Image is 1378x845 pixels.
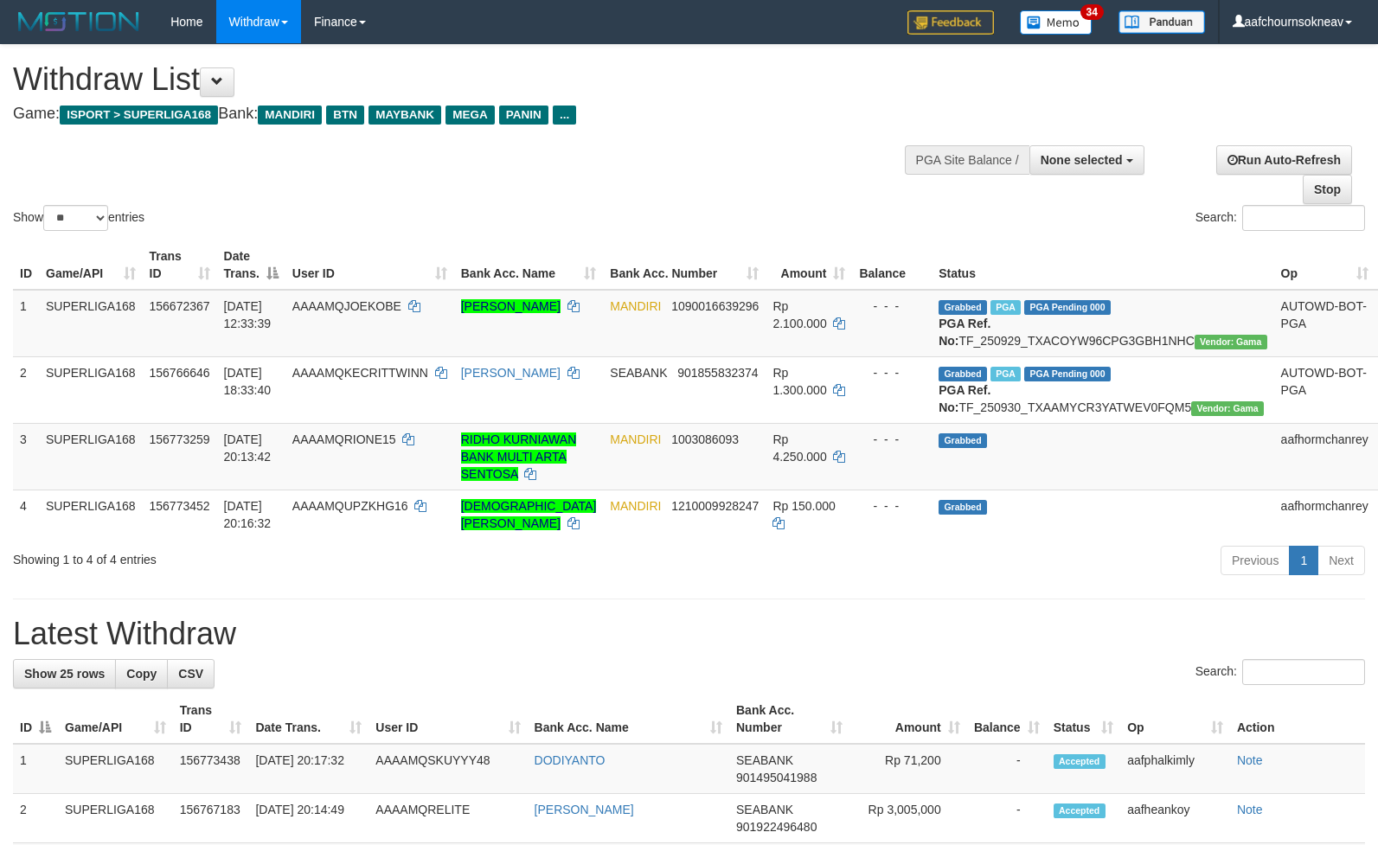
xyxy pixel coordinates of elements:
[258,106,322,125] span: MANDIRI
[461,432,577,481] a: RIDHO KURNIAWAN BANK MULTI ARTA SENTOSA
[292,432,396,446] span: AAAAMQRIONE15
[772,432,826,464] span: Rp 4.250.000
[967,744,1047,794] td: -
[1237,753,1263,767] a: Note
[849,695,967,744] th: Amount: activate to sort column ascending
[852,240,932,290] th: Balance
[907,10,994,35] img: Feedback.jpg
[535,803,634,816] a: [PERSON_NAME]
[1237,803,1263,816] a: Note
[939,317,990,348] b: PGA Ref. No:
[326,106,364,125] span: BTN
[736,753,793,767] span: SEABANK
[849,794,967,843] td: Rp 3,005,000
[1120,695,1230,744] th: Op: activate to sort column ascending
[143,240,217,290] th: Trans ID: activate to sort column ascending
[1274,423,1375,490] td: aafhormchanrey
[603,240,766,290] th: Bank Acc. Number: activate to sort column ascending
[369,794,527,843] td: AAAAMQRELITE
[1216,145,1352,175] a: Run Auto-Refresh
[859,298,925,315] div: - - -
[1317,546,1365,575] a: Next
[528,695,729,744] th: Bank Acc. Name: activate to sort column ascending
[1024,367,1111,381] span: PGA Pending
[772,499,835,513] span: Rp 150.000
[1191,401,1264,416] span: Vendor URL: https://trx31.1velocity.biz
[772,366,826,397] span: Rp 1.300.000
[939,383,990,414] b: PGA Ref. No:
[13,744,58,794] td: 1
[13,290,39,357] td: 1
[729,695,849,744] th: Bank Acc. Number: activate to sort column ascending
[13,490,39,539] td: 4
[939,300,987,315] span: Grabbed
[248,744,369,794] td: [DATE] 20:17:32
[671,299,759,313] span: Copy 1090016639296 to clipboard
[292,366,428,380] span: AAAAMQKECRITTWINN
[1274,290,1375,357] td: AUTOWD-BOT-PGA
[535,753,606,767] a: DODIYANTO
[610,499,661,513] span: MANDIRI
[1047,695,1121,744] th: Status: activate to sort column ascending
[1274,240,1375,290] th: Op: activate to sort column ascending
[859,497,925,515] div: - - -
[671,432,739,446] span: Copy 1003086093 to clipboard
[553,106,576,125] span: ...
[1195,205,1365,231] label: Search:
[859,431,925,448] div: - - -
[736,803,793,816] span: SEABANK
[1274,356,1375,423] td: AUTOWD-BOT-PGA
[13,9,144,35] img: MOTION_logo.png
[610,432,661,446] span: MANDIRI
[150,299,210,313] span: 156672367
[461,366,561,380] a: [PERSON_NAME]
[13,106,901,123] h4: Game: Bank:
[173,794,249,843] td: 156767183
[13,544,561,568] div: Showing 1 to 4 of 4 entries
[39,423,143,490] td: SUPERLIGA168
[671,499,759,513] span: Copy 1210009928247 to clipboard
[13,356,39,423] td: 2
[13,794,58,843] td: 2
[939,367,987,381] span: Grabbed
[13,695,58,744] th: ID: activate to sort column descending
[13,62,901,97] h1: Withdraw List
[461,499,597,530] a: [DEMOGRAPHIC_DATA][PERSON_NAME]
[58,794,173,843] td: SUPERLIGA168
[60,106,218,125] span: ISPORT > SUPERLIGA168
[967,794,1047,843] td: -
[859,364,925,381] div: - - -
[1221,546,1290,575] a: Previous
[13,617,1365,651] h1: Latest Withdraw
[1195,335,1267,349] span: Vendor URL: https://trx31.1velocity.biz
[1020,10,1093,35] img: Button%20Memo.svg
[1303,175,1352,204] a: Stop
[766,240,852,290] th: Amount: activate to sort column ascending
[248,695,369,744] th: Date Trans.: activate to sort column ascending
[224,299,272,330] span: [DATE] 12:33:39
[932,290,1273,357] td: TF_250929_TXACOYW96CPG3GBH1NHC
[150,366,210,380] span: 156766646
[58,744,173,794] td: SUPERLIGA168
[990,300,1021,315] span: Marked by aafsengchandara
[1054,754,1106,769] span: Accepted
[24,667,105,681] span: Show 25 rows
[248,794,369,843] td: [DATE] 20:14:49
[677,366,758,380] span: Copy 901855832374 to clipboard
[13,205,144,231] label: Show entries
[772,299,826,330] span: Rp 2.100.000
[990,367,1021,381] span: Marked by aafheankoy
[217,240,285,290] th: Date Trans.: activate to sort column descending
[1120,794,1230,843] td: aafheankoy
[610,366,667,380] span: SEABANK
[292,499,408,513] span: AAAAMQUPZKHG16
[13,240,39,290] th: ID
[939,433,987,448] span: Grabbed
[167,659,215,688] a: CSV
[499,106,548,125] span: PANIN
[1054,803,1106,818] span: Accepted
[1120,744,1230,794] td: aafphalkimly
[150,432,210,446] span: 156773259
[905,145,1029,175] div: PGA Site Balance /
[369,744,527,794] td: AAAAMQSKUYYY48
